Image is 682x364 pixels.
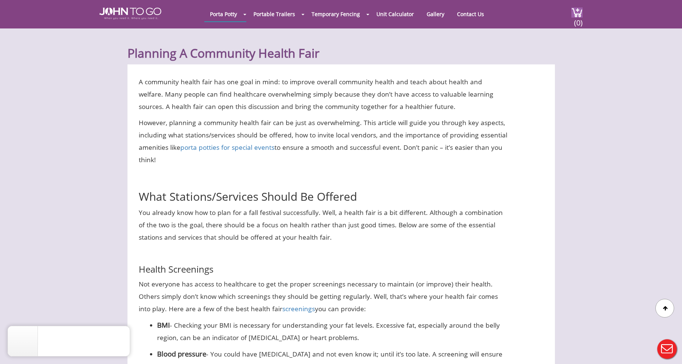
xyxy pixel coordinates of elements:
a: Gallery [421,7,450,21]
p: A community health fair has one goal in mind: to improve overall community health and teach about... [139,76,508,113]
strong: BMI [157,320,170,330]
a: Temporary Fencing [306,7,366,21]
a: screenings [282,304,315,313]
img: JOHN to go [99,7,161,19]
a: Portable Trailers [248,7,301,21]
button: Live Chat [652,334,682,364]
strong: Blood pressure [157,349,206,358]
a: Unit Calculator [371,7,420,21]
a: Porta Potty [204,7,243,21]
span: (0) [574,12,583,28]
img: cart a [571,7,583,18]
p: - Checking your BMI is necessary for understanding your fat levels. Excessive fat, especially aro... [157,319,508,344]
h2: What Stations/Services Should Be Offered [139,173,508,203]
a: Contact Us [451,7,490,21]
p: However, planning a community health fair can be just as overwhelming. This article will guide yo... [139,116,508,166]
p: You already know how to plan for a fall festival successfully. Well, a health fair is a bit diffe... [139,206,508,243]
h1: Planning A Community Health Fair [127,28,555,61]
a: porta potties for special events [180,143,274,152]
h3: Health Screenings [139,251,508,274]
p: Not everyone has access to healthcare to get the proper screenings necessary to maintain (or impr... [139,278,508,315]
